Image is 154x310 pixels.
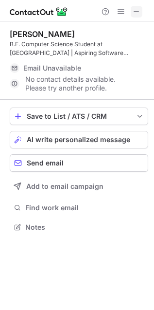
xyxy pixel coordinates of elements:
[23,64,81,73] span: Email Unavailable
[10,76,148,91] div: No contact details available. Please try another profile.
[10,178,148,195] button: Add to email campaign
[27,112,131,120] div: Save to List / ATS / CRM
[10,108,148,125] button: save-profile-one-click
[10,29,75,39] div: [PERSON_NAME]
[10,201,148,215] button: Find work email
[10,131,148,148] button: AI write personalized message
[10,40,148,57] div: B.E. Computer Science Student at [GEOGRAPHIC_DATA] | Aspiring Software Engineer
[10,220,148,234] button: Notes
[27,136,130,144] span: AI write personalized message
[25,203,144,212] span: Find work email
[10,154,148,172] button: Send email
[25,223,144,232] span: Notes
[27,159,64,167] span: Send email
[26,182,103,190] span: Add to email campaign
[10,6,68,18] img: ContactOut v5.3.10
